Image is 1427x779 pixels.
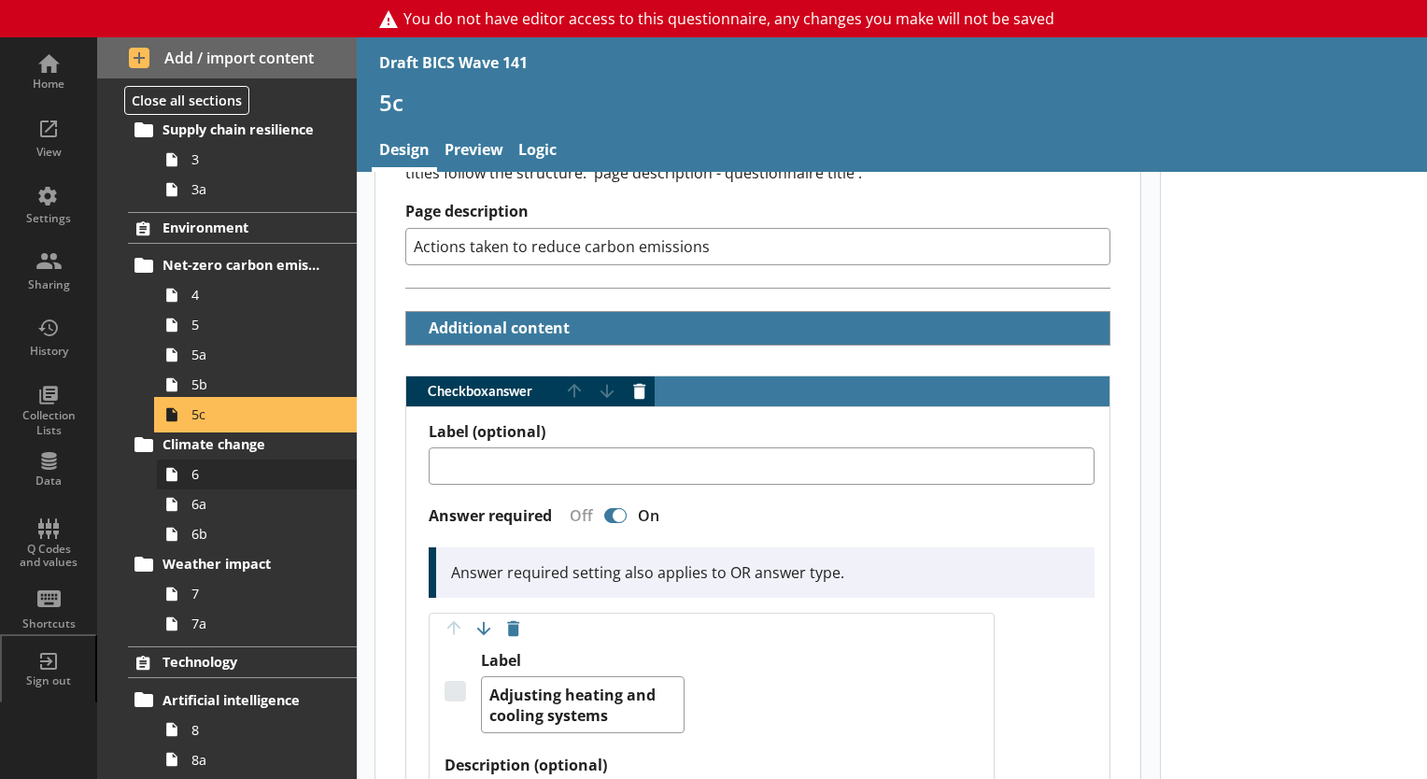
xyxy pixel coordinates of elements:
div: Data [16,474,81,489]
a: 8 [157,715,357,744]
div: Home [16,77,81,92]
button: Additional content [414,312,573,345]
a: 4 [157,280,357,310]
div: Collection Lists [16,408,81,437]
div: Q Codes and values [16,543,81,570]
li: Weather impact77a [136,549,357,639]
div: Shortcuts [16,616,81,631]
span: 7a [191,615,332,632]
textarea: Adjusting heating and cooling systems [481,676,685,733]
span: Supply chain resilience [162,120,324,138]
li: Climate change66a6b [136,430,357,549]
span: 8 [191,721,332,739]
span: 6a [191,495,332,513]
a: 6a [157,489,357,519]
span: 6 [191,465,332,483]
button: Add / import content [97,37,357,78]
div: Settings [16,211,81,226]
button: Move option down [469,614,499,644]
a: 5a [157,340,357,370]
a: Climate change [128,430,357,460]
label: Description (optional) [445,756,979,775]
a: Weather impact [128,549,357,579]
li: EnvironmentNet-zero carbon emissions455a5b5cClimate change66a6bWeather impact77a [97,212,357,639]
a: 6 [157,460,357,489]
label: Label [481,651,685,671]
label: Label (optional) [429,422,1095,442]
a: 7 [157,579,357,609]
a: 3a [157,175,357,205]
span: Checkbox answer [406,385,559,398]
div: Off [555,505,600,526]
span: 3 [191,150,332,168]
div: View [16,145,81,160]
a: Net-zero carbon emissions [128,250,357,280]
span: 5b [191,375,332,393]
a: Artificial intelligence [128,685,357,715]
label: Answer required [429,506,552,526]
div: Sharing [16,277,81,292]
span: 6b [191,525,332,543]
p: Answer required setting also applies to OR answer type. [451,562,1080,583]
button: Close all sections [124,86,249,115]
li: Supply chain resilience33a [136,115,357,205]
a: Logic [511,132,564,172]
a: Environment [128,212,357,244]
span: Add / import content [129,48,326,68]
span: 4 [191,286,332,304]
span: 5c [191,405,332,423]
div: History [16,344,81,359]
div: Draft BICS Wave 141 [379,52,528,73]
a: Technology [128,646,357,678]
span: 8a [191,751,332,769]
span: Environment [162,219,324,236]
span: 5 [191,316,332,333]
span: Technology [162,653,324,671]
a: 5c [157,400,357,430]
a: 5 [157,310,357,340]
button: Delete option [499,614,529,644]
span: Net-zero carbon emissions [162,256,324,274]
a: 7a [157,609,357,639]
button: Delete answer [625,376,655,406]
div: On [630,505,674,526]
h1: 5c [379,88,1405,117]
a: 3 [157,145,357,175]
span: 3a [191,180,332,198]
a: 8a [157,744,357,774]
a: Design [372,132,437,172]
span: Artificial intelligence [162,691,324,709]
span: Weather impact [162,555,324,573]
div: Sign out [16,673,81,688]
label: Page description [405,202,1110,221]
a: 6b [157,519,357,549]
a: 5b [157,370,357,400]
span: Climate change [162,435,324,453]
a: Preview [437,132,511,172]
li: Net-zero carbon emissions455a5b5c [136,250,357,430]
a: Supply chain resilience [128,115,357,145]
span: 5a [191,346,332,363]
span: 7 [191,585,332,602]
